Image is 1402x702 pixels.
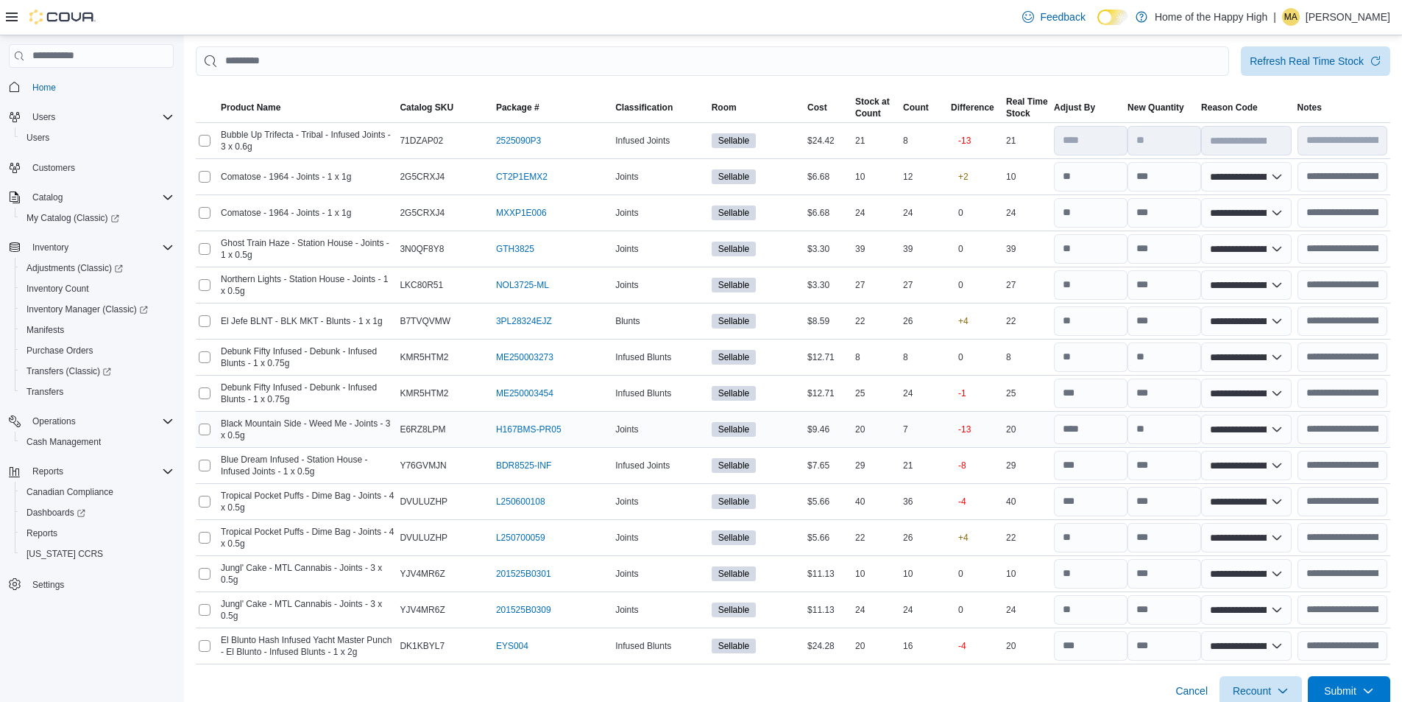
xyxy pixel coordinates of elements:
div: 24 [1003,204,1051,222]
div: 10 [1003,565,1051,583]
span: Sellable [712,422,757,437]
div: Infused Joints [612,132,708,150]
span: Sellable [718,387,750,400]
a: Users [21,129,55,147]
span: Sellable [718,134,750,147]
a: 3PL28324EJZ [496,315,552,327]
button: Inventory Count [15,278,180,299]
a: Transfers [21,383,69,401]
div: Joints [612,493,708,510]
span: Sellable [718,423,750,436]
span: Customers [26,158,174,177]
a: 2525090P3 [496,135,541,147]
span: Black Mountain Side - Weed Me - Joints - 3 x 0.5g [221,418,394,441]
span: Y76GVMJN [400,460,446,471]
span: Inventory Manager (Classic) [21,301,174,318]
span: Sellable [718,351,750,364]
span: Package # [496,102,539,113]
span: Transfers (Classic) [21,362,174,380]
span: 2G5CRXJ4 [400,171,445,183]
span: Sellable [712,494,757,509]
span: Sellable [712,530,757,545]
div: Infused Blunts [612,637,708,655]
div: 24 [900,204,948,222]
span: Sellable [712,242,757,256]
span: Jungl' Cake - MTL Cannabis - Joints - 3 x 0.5g [221,562,394,586]
a: BDR8525-INF [496,460,551,471]
button: Users [26,108,61,126]
div: 29 [852,457,900,474]
span: Dashboards [21,504,174,522]
div: $9.46 [804,421,852,438]
span: Inventory Count [26,283,89,295]
div: 22 [1003,529,1051,547]
button: Manifests [15,320,180,340]
a: Dashboards [15,502,180,523]
span: DVULUZHP [400,496,447,508]
a: My Catalog (Classic) [15,208,180,228]
div: 39 [852,240,900,258]
p: +4 [958,315,969,327]
button: Users [3,107,180,127]
button: Count [900,99,948,116]
div: 8 [1003,348,1051,366]
button: Difference [948,99,1003,116]
span: Washington CCRS [21,545,174,563]
span: Sellable [712,603,757,617]
button: [US_STATE] CCRS [15,544,180,564]
span: Sellable [712,458,757,473]
div: 29 [1003,457,1051,474]
a: L250700059 [496,532,545,544]
span: Sellable [718,459,750,472]
span: Debunk Fifty Infused - Debunk - Infused Blunts - 1 x 0.75g [221,345,394,369]
span: Sellable [718,242,750,256]
span: Inventory Count [21,280,174,298]
div: $12.71 [804,385,852,402]
input: This is a search bar. After typing your query, hit enter to filter the results lower in the page. [196,46,1229,76]
a: Inventory Manager (Classic) [21,301,154,318]
p: 0 [958,279,963,291]
span: Ghost Train Haze - Station House - Joints - 1 x 0.5g [221,237,394,261]
span: Sellable [712,206,757,220]
button: Stock atCount [852,93,900,122]
div: 8 [852,348,900,366]
span: 71DZAP02 [400,135,443,147]
a: Dashboards [21,504,91,522]
nav: Complex example [9,71,174,633]
span: Sellable [718,315,750,328]
span: Stock at Count [855,96,890,119]
span: Sellable [712,133,757,148]
button: Catalog [3,187,180,208]
p: -13 [958,135,971,147]
div: Joints [612,601,708,619]
span: Purchase Orders [26,345,93,357]
div: Joints [612,529,708,547]
a: Cash Management [21,433,107,451]
div: 7 [900,421,948,438]
span: Sellable [712,639,757,653]
span: LKC80R51 [400,279,443,291]
div: $6.68 [804,204,852,222]
span: Inventory [32,242,68,253]
div: 20 [1003,637,1051,655]
div: 20 [1003,421,1051,438]
span: Manifests [21,321,174,339]
div: 40 [1003,493,1051,510]
div: 39 [900,240,948,258]
span: Users [32,111,55,123]
a: Purchase Orders [21,342,99,359]
p: +2 [958,171,969,183]
span: El Jefe BLNT - BLK MKT - Blunts - 1 x 1g [221,315,383,327]
span: Count [903,102,929,113]
span: Customers [32,162,75,174]
button: Canadian Compliance [15,482,180,502]
span: Cancel [1175,684,1208,698]
div: 39 [1003,240,1051,258]
button: Transfers [15,382,180,402]
div: $24.28 [804,637,852,655]
span: Transfers [26,386,63,398]
span: Home [32,82,56,94]
span: Operations [26,413,174,430]
div: 12 [900,168,948,186]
